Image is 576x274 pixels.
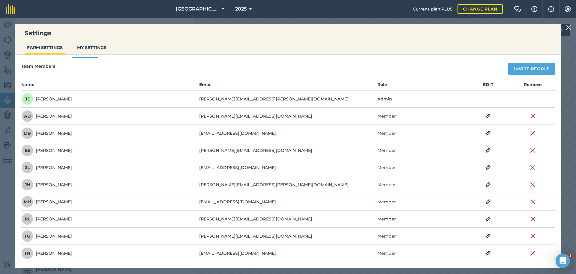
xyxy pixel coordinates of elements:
[21,63,55,72] h4: Team Members
[485,181,491,188] img: svg+xml;base64,PHN2ZyB4bWxucz0iaHR0cDovL3d3dy53My5vcmcvMjAwMC9zdmciIHdpZHRoPSIxOCIgaGVpZ2h0PSIyNC...
[485,250,491,257] img: svg+xml;base64,PHN2ZyB4bWxucz0iaHR0cDovL3d3dy53My5vcmcvMjAwMC9zdmciIHdpZHRoPSIxOCIgaGVpZ2h0PSIyNC...
[21,230,33,242] span: TG
[199,142,377,159] td: [PERSON_NAME][EMAIL_ADDRESS][DOMAIN_NAME]
[377,193,466,211] td: Member
[413,6,453,12] span: Current plan : PLUS
[564,6,571,12] img: A cog icon
[21,179,33,191] span: JH
[21,247,72,259] div: [PERSON_NAME]
[485,130,491,137] img: svg+xml;base64,PHN2ZyB4bWxucz0iaHR0cDovL3d3dy53My5vcmcvMjAwMC9zdmciIHdpZHRoPSIxOCIgaGVpZ2h0PSIyNC...
[377,142,466,159] td: Member
[514,6,521,12] img: Two speech bubbles overlapping with the left bubble in the forefront
[199,193,377,211] td: [EMAIL_ADDRESS][DOMAIN_NAME]
[21,230,72,242] div: [PERSON_NAME]
[530,198,535,205] img: svg+xml;base64,PHN2ZyB4bWxucz0iaHR0cDovL3d3dy53My5vcmcvMjAwMC9zdmciIHdpZHRoPSIyMiIgaGVpZ2h0PSIzMC...
[21,127,33,139] span: DB
[199,91,377,108] td: [PERSON_NAME][EMAIL_ADDRESS][PERSON_NAME][DOMAIN_NAME]
[21,81,199,91] th: Name
[485,215,491,223] img: svg+xml;base64,PHN2ZyB4bWxucz0iaHR0cDovL3d3dy53My5vcmcvMjAwMC9zdmciIHdpZHRoPSIxOCIgaGVpZ2h0PSIyNC...
[485,112,491,120] img: svg+xml;base64,PHN2ZyB4bWxucz0iaHR0cDovL3d3dy53My5vcmcvMjAwMC9zdmciIHdpZHRoPSIxOCIgaGVpZ2h0PSIyNC...
[21,110,72,122] div: [PERSON_NAME]
[566,24,571,31] img: svg+xml;base64,PHN2ZyB4bWxucz0iaHR0cDovL3d3dy53My5vcmcvMjAwMC9zdmciIHdpZHRoPSIyMiIgaGVpZ2h0PSIzMC...
[21,196,33,208] span: MH
[199,125,377,142] td: [EMAIL_ADDRESS][DOMAIN_NAME]
[21,144,33,156] span: ES
[485,164,491,171] img: svg+xml;base64,PHN2ZyB4bWxucz0iaHR0cDovL3d3dy53My5vcmcvMjAwMC9zdmciIHdpZHRoPSIxOCIgaGVpZ2h0PSIyNC...
[21,179,72,191] div: [PERSON_NAME]
[21,213,33,225] span: RL
[199,176,377,193] td: [PERSON_NAME][EMAIL_ADDRESS][PERSON_NAME][DOMAIN_NAME]
[531,6,538,12] img: A question mark icon
[21,127,72,139] div: [PERSON_NAME]
[377,125,466,142] td: Member
[485,198,491,205] img: svg+xml;base64,PHN2ZyB4bWxucz0iaHR0cDovL3d3dy53My5vcmcvMjAwMC9zdmciIHdpZHRoPSIxOCIgaGVpZ2h0PSIyNC...
[6,4,15,14] img: fieldmargin Logo
[485,147,491,154] img: svg+xml;base64,PHN2ZyB4bWxucz0iaHR0cDovL3d3dy53My5vcmcvMjAwMC9zdmciIHdpZHRoPSIxOCIgaGVpZ2h0PSIyNC...
[377,91,466,108] td: Admin
[21,196,72,208] div: [PERSON_NAME]
[199,211,377,228] td: [PERSON_NAME][EMAIL_ADDRESS][DOMAIN_NAME]
[21,144,72,156] div: [PERSON_NAME]
[75,42,109,53] button: MY SETTINGS
[199,245,377,262] td: [EMAIL_ADDRESS][DOMAIN_NAME]
[25,42,65,53] button: FARM SETTINGS
[568,254,573,258] span: 1
[21,162,33,174] span: JL
[530,130,535,137] img: svg+xml;base64,PHN2ZyB4bWxucz0iaHR0cDovL3d3dy53My5vcmcvMjAwMC9zdmciIHdpZHRoPSIyMiIgaGVpZ2h0PSIzMC...
[508,63,555,75] button: Invite People
[466,81,510,91] th: EDIT
[21,93,72,105] div: [PERSON_NAME]
[548,5,554,13] img: svg+xml;base64,PHN2ZyB4bWxucz0iaHR0cDovL3d3dy53My5vcmcvMjAwMC9zdmciIHdpZHRoPSIxNyIgaGVpZ2h0PSIxNy...
[235,5,247,13] span: 2025
[377,81,466,91] th: Role
[377,245,466,262] td: Member
[530,250,535,257] img: svg+xml;base64,PHN2ZyB4bWxucz0iaHR0cDovL3d3dy53My5vcmcvMjAwMC9zdmciIHdpZHRoPSIyMiIgaGVpZ2h0PSIzMC...
[199,159,377,176] td: [EMAIL_ADDRESS][DOMAIN_NAME]
[21,213,72,225] div: [PERSON_NAME]
[377,211,466,228] td: Member
[21,247,33,259] span: TN
[199,81,377,91] th: Email
[530,112,535,120] img: svg+xml;base64,PHN2ZyB4bWxucz0iaHR0cDovL3d3dy53My5vcmcvMjAwMC9zdmciIHdpZHRoPSIyMiIgaGVpZ2h0PSIzMC...
[21,93,33,105] span: JE
[377,108,466,125] td: Member
[21,110,33,122] span: AD
[530,232,535,240] img: svg+xml;base64,PHN2ZyB4bWxucz0iaHR0cDovL3d3dy53My5vcmcvMjAwMC9zdmciIHdpZHRoPSIyMiIgaGVpZ2h0PSIzMC...
[15,29,561,37] h3: Settings
[457,4,503,14] a: Change plan
[485,232,491,240] img: svg+xml;base64,PHN2ZyB4bWxucz0iaHR0cDovL3d3dy53My5vcmcvMjAwMC9zdmciIHdpZHRoPSIxOCIgaGVpZ2h0PSIyNC...
[377,228,466,245] td: Member
[377,176,466,193] td: Member
[556,254,570,268] div: Open Intercom Messenger
[530,215,535,223] img: svg+xml;base64,PHN2ZyB4bWxucz0iaHR0cDovL3d3dy53My5vcmcvMjAwMC9zdmciIHdpZHRoPSIyMiIgaGVpZ2h0PSIzMC...
[511,81,555,91] th: Remove
[377,159,466,176] td: Member
[530,181,535,188] img: svg+xml;base64,PHN2ZyB4bWxucz0iaHR0cDovL3d3dy53My5vcmcvMjAwMC9zdmciIHdpZHRoPSIyMiIgaGVpZ2h0PSIzMC...
[530,147,535,154] img: svg+xml;base64,PHN2ZyB4bWxucz0iaHR0cDovL3d3dy53My5vcmcvMjAwMC9zdmciIHdpZHRoPSIyMiIgaGVpZ2h0PSIzMC...
[21,162,72,174] div: [PERSON_NAME]
[199,228,377,245] td: [PERSON_NAME][EMAIL_ADDRESS][DOMAIN_NAME]
[530,164,535,171] img: svg+xml;base64,PHN2ZyB4bWxucz0iaHR0cDovL3d3dy53My5vcmcvMjAwMC9zdmciIHdpZHRoPSIyMiIgaGVpZ2h0PSIzMC...
[176,5,219,13] span: [GEOGRAPHIC_DATA]
[199,108,377,125] td: [PERSON_NAME][EMAIL_ADDRESS][DOMAIN_NAME]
